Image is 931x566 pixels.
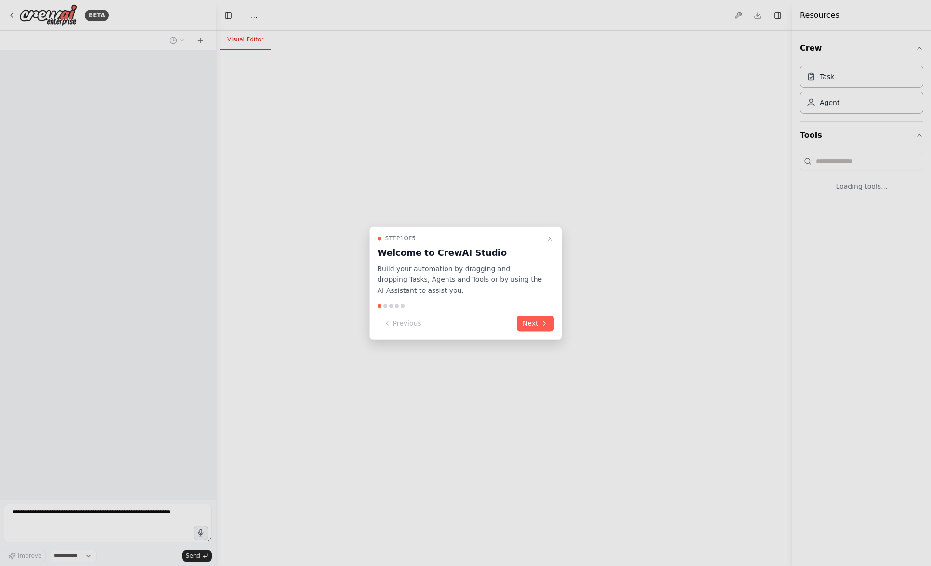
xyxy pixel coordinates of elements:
p: Build your automation by dragging and dropping Tasks, Agents and Tools or by using the AI Assista... [378,263,542,296]
button: Next [517,316,554,331]
button: Hide left sidebar [222,9,235,22]
span: Step 1 of 5 [385,235,416,242]
h3: Welcome to CrewAI Studio [378,246,542,260]
button: Previous [378,316,427,331]
button: Close walkthrough [544,233,556,244]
